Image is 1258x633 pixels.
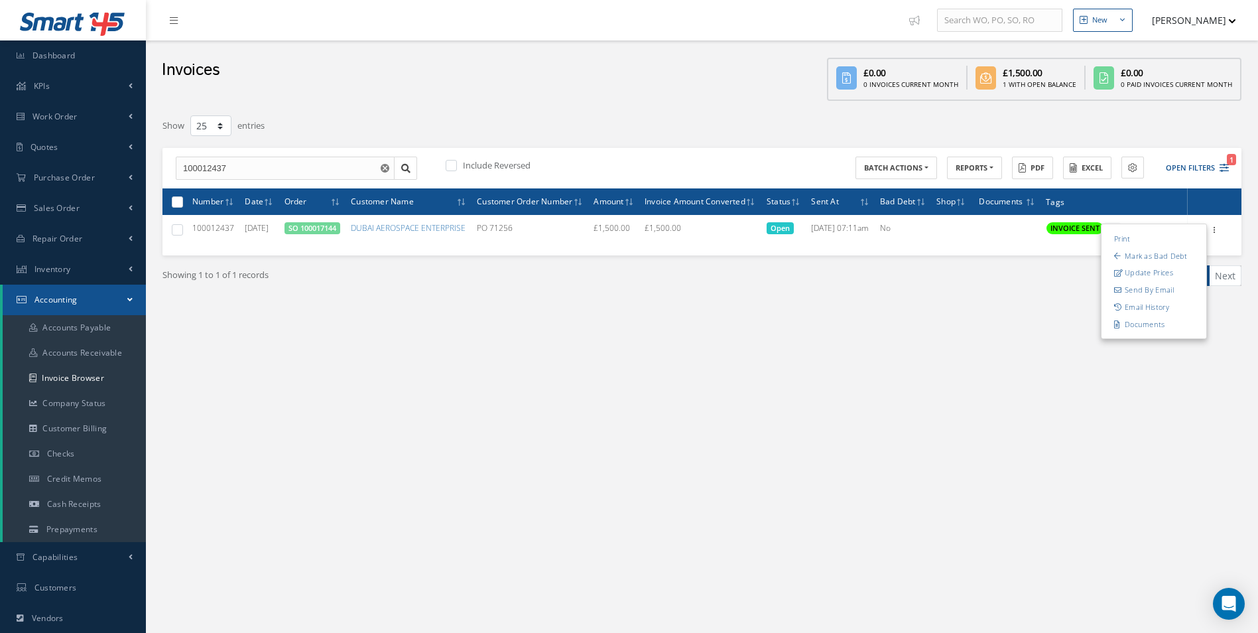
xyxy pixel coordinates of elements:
[1101,281,1206,299] a: Send By Email
[1101,315,1206,332] a: Documents
[855,157,937,180] button: BATCH ACTIONS
[351,222,466,234] a: DUBAI AEROSPACE ENTERPRISE
[588,215,639,245] td: £1,500.00
[153,265,702,297] div: Showing 1 to 1 of 1 records
[1108,223,1115,233] a: Click to edit tags
[46,524,97,535] span: Prepayments
[1101,247,1206,264] a: Bad Debt
[245,194,263,207] span: Date
[3,285,146,315] a: Accounting
[3,492,146,517] a: Cash Receipts
[3,416,146,441] a: Customer Billing
[472,215,588,245] td: PO 71256
[32,111,78,122] span: Work Order
[594,194,623,207] span: Amount
[3,466,146,492] a: Credit Memos
[47,473,102,484] span: Credit Memos
[381,164,389,173] svg: Reset
[937,9,1062,33] input: Search WO, PO, SO, RO
[1092,15,1107,26] div: New
[1227,154,1236,165] span: 1
[811,194,838,207] span: Sent At
[1003,66,1076,80] div: £1,500.00
[237,114,265,133] label: entries
[34,202,80,214] span: Sales Order
[3,315,146,340] a: Accounts Payable
[284,194,307,207] span: Order
[34,80,50,92] span: KPIs
[34,294,78,305] span: Accounting
[378,157,395,180] button: Reset
[3,340,146,366] a: Accounts Receivable
[1121,66,1232,80] div: £0.00
[176,157,395,180] input: Search by Number
[34,172,95,183] span: Purchase Order
[1073,9,1133,32] button: New
[639,215,761,245] td: £1,500.00
[880,194,916,207] span: Bad Debt
[288,223,336,233] a: SO 100017144
[34,263,71,275] span: Inventory
[1213,588,1245,620] div: Open Intercom Messenger
[32,551,78,563] span: Capabilities
[32,612,64,624] span: Vendors
[863,80,958,90] div: 0 Invoices Current Month
[47,498,101,510] span: Cash Receipts
[32,233,83,244] span: Repair Order
[31,141,58,153] span: Quotes
[1139,7,1236,33] button: [PERSON_NAME]
[767,194,790,207] span: Status
[3,517,146,542] a: Prepayments
[863,66,958,80] div: £0.00
[351,194,414,207] span: Customer Name
[460,159,531,171] label: Include Reversed
[162,60,220,80] h2: Invoices
[1050,223,1100,233] span: INVOICE SENT
[443,159,702,175] div: Include Reversed
[875,215,931,245] td: No
[1101,230,1206,247] a: Print
[3,391,146,416] a: Company Status
[767,222,794,234] span: Open
[645,194,745,207] span: Invoice Amount Converted
[1101,298,1206,315] a: Email History
[47,448,75,459] span: Checks
[806,215,875,245] td: [DATE] 07:11am
[34,582,77,593] span: Customers
[1063,157,1111,180] button: Excel
[239,215,279,245] td: [DATE]
[192,194,223,207] span: Number
[32,50,76,61] span: Dashboard
[3,366,146,391] a: Invoice Browser
[3,441,146,466] a: Checks
[477,194,572,207] span: Customer Order Number
[1012,157,1053,180] button: PDF
[979,194,1023,207] span: Documents
[162,114,184,133] label: Show
[192,222,234,234] span: 100012437
[936,194,956,207] span: Shop
[1046,195,1064,208] span: Tags
[1154,157,1229,179] button: Open Filters1
[947,157,1002,180] button: REPORTS
[1121,80,1232,90] div: 0 Paid Invoices Current Month
[1003,80,1076,90] div: 1 With Open Balance
[1101,264,1206,281] a: Update Prices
